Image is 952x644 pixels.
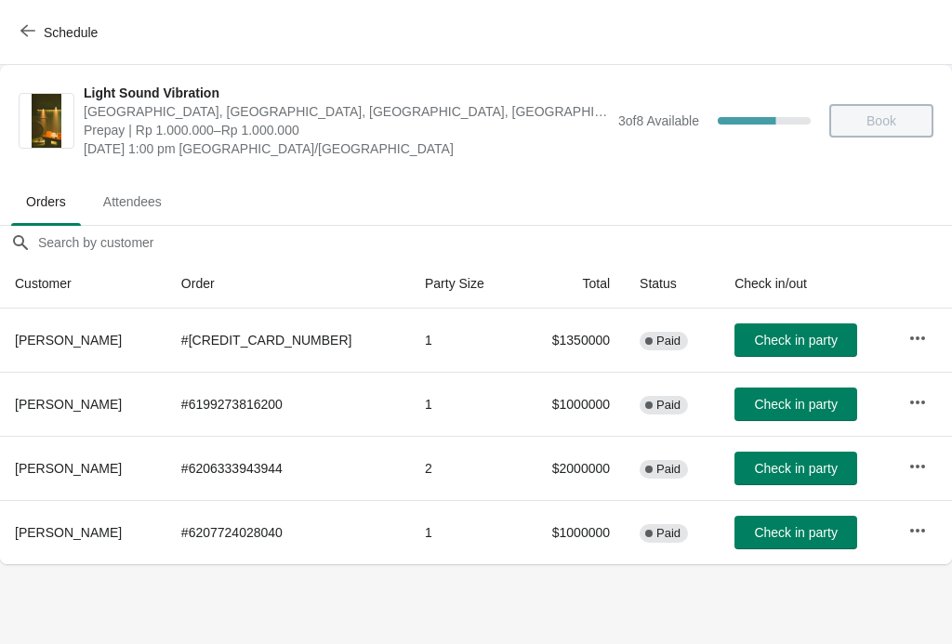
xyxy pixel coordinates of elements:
span: [PERSON_NAME] [15,333,122,348]
td: 1 [410,309,518,372]
td: 1 [410,372,518,436]
td: # 6206333943944 [166,436,410,500]
span: Paid [656,462,681,477]
span: Light Sound Vibration [84,84,609,102]
span: Check in party [754,333,837,348]
td: 2 [410,436,518,500]
span: Prepay | Rp 1.000.000–Rp 1.000.000 [84,121,609,139]
span: Paid [656,398,681,413]
span: Orders [11,185,81,218]
span: Check in party [754,525,837,540]
span: Check in party [754,461,837,476]
span: Paid [656,334,681,348]
td: $1350000 [518,309,625,372]
th: Status [625,259,720,309]
td: $1000000 [518,500,625,564]
span: [PERSON_NAME] [15,525,122,540]
span: [GEOGRAPHIC_DATA], [GEOGRAPHIC_DATA], [GEOGRAPHIC_DATA], [GEOGRAPHIC_DATA], [GEOGRAPHIC_DATA] [84,102,609,121]
button: Check in party [734,516,857,549]
span: Paid [656,526,681,541]
span: Schedule [44,25,98,40]
td: 1 [410,500,518,564]
span: [PERSON_NAME] [15,461,122,476]
span: 3 of 8 Available [618,113,699,128]
th: Party Size [410,259,518,309]
button: Check in party [734,452,857,485]
th: Check in/out [720,259,893,309]
span: [DATE] 1:00 pm [GEOGRAPHIC_DATA]/[GEOGRAPHIC_DATA] [84,139,609,158]
span: Attendees [88,185,177,218]
td: $1000000 [518,372,625,436]
button: Check in party [734,388,857,421]
button: Check in party [734,323,857,357]
input: Search by customer [37,226,952,259]
span: [PERSON_NAME] [15,397,122,412]
img: Light Sound Vibration [32,94,62,148]
td: # [CREDIT_CARD_NUMBER] [166,309,410,372]
td: # 6199273816200 [166,372,410,436]
th: Total [518,259,625,309]
td: # 6207724028040 [166,500,410,564]
td: $2000000 [518,436,625,500]
span: Check in party [754,397,837,412]
button: Schedule [9,16,112,49]
th: Order [166,259,410,309]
